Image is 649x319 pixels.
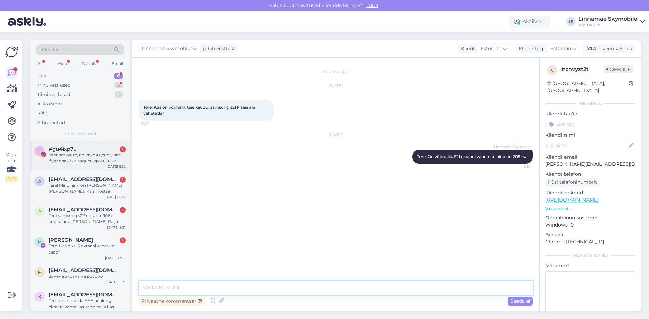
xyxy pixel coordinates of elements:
[38,239,42,244] span: M
[578,16,645,27] a: Linnamäe SkymobileSkymobile
[5,152,18,182] div: Vaata siia
[37,110,47,116] div: Kõik
[545,252,635,258] div: [PERSON_NAME]
[494,144,531,149] span: Linnamäe Skymobile
[56,59,68,68] div: Web
[550,45,571,52] span: Estonian
[510,298,530,304] span: Saada
[107,225,126,230] div: [DATE] 9:21
[139,83,533,89] div: [DATE]
[545,221,635,229] p: Windows 10
[578,16,638,22] div: Linnamäe Skymobile
[49,237,93,243] span: Martin Kottisse
[566,17,576,26] div: LS
[364,2,380,8] span: Luba
[120,237,126,243] div: 1
[545,154,635,161] p: Kliendi email
[49,243,126,255] div: Tere. Kas pixel 5 ekraani vahetust saab?
[5,176,18,182] div: 2 / 3
[38,209,41,214] span: a
[38,294,41,299] span: K
[49,207,119,213] span: aimaraasa407@gmail.com
[545,170,635,178] p: Kliendi telefon
[37,119,65,126] div: Arhiveeritud
[545,189,635,196] p: Klienditeekond
[120,177,126,183] div: 1
[545,262,635,269] p: Märkmed
[49,182,126,194] div: Tere! Minu nimi on [PERSON_NAME] [PERSON_NAME]. Käisin ostsin [PERSON_NAME] Ülemiste kauplusest ü...
[546,142,628,149] input: Lisa nimi
[110,59,124,68] div: Email
[49,273,126,280] div: Замена экрана на poco x6
[139,297,205,306] div: Privaatne kommentaar
[104,194,126,200] div: [DATE] 14:34
[65,131,96,137] span: Uued vestlused
[120,207,126,213] div: 1
[200,45,235,52] div: juhib vestlust
[37,101,62,107] div: AI Assistent
[49,298,126,310] div: Terr tahan kusida AAA analoog ekraani kohta kas see oled ja kas tootab nagu original voi on mingi...
[81,59,97,68] div: Socials
[115,91,123,98] div: 1
[120,146,126,152] div: 1
[142,45,191,52] span: Linnamäe Skymobile
[5,46,18,58] img: Askly Logo
[42,46,69,53] span: Otsi kliente
[545,214,635,221] p: Operatsioonisüsteem
[37,82,71,89] div: Minu vestlused
[458,45,475,52] div: Klient
[114,82,123,89] div: 5
[545,231,635,238] p: Brauser
[37,91,70,98] div: Tiimi vestlused
[545,178,600,187] div: Küsi telefoninumbrit
[481,45,501,52] span: Estonian
[49,213,126,225] div: Tere samsung s22 ultra sm908b emakaardi [PERSON_NAME].Palju remont läheks.Kas on võimalik ka vana...
[38,270,42,275] span: m
[509,16,550,28] div: Aktiivne
[49,146,77,152] span: #gu4ixp7u
[38,179,41,184] span: a
[545,206,635,212] p: Vaata edasi ...
[505,164,531,169] span: 9:50
[49,292,119,298] span: Kertukreter@gmail.com
[545,119,635,129] input: Lisa tag
[105,255,126,260] div: [DATE] 17:25
[545,100,635,106] div: Kliendi info
[545,132,635,139] p: Kliendi nimi
[139,69,533,75] div: Vestlus algas
[583,44,635,53] div: Arhiveeri vestlus
[49,267,119,273] span: maksimkiest@gmail.com
[104,310,126,315] div: [DATE] 14:04
[49,176,119,182] span: anett.ruven@gmail.com
[38,148,41,153] span: g
[561,65,604,73] div: # cnvyzt2t
[516,45,545,52] div: Klienditugi
[551,68,554,73] span: c
[547,80,629,94] div: [GEOGRAPHIC_DATA], [GEOGRAPHIC_DATA]
[545,161,635,168] p: [PERSON_NAME][EMAIL_ADDRESS][DOMAIN_NAME]
[578,22,638,27] div: Skymobile
[417,154,528,159] span: Tere. On võimalik. S21 ekraani vahetuse hind on 205 eur
[36,59,44,68] div: All
[143,105,256,116] span: Tere! Kas on võimalik teie kaudu, samsung s21 klaasi ära vahetada?
[545,197,598,203] a: [URL][DOMAIN_NAME]
[545,110,635,117] p: Kliendi tag'id
[106,280,126,285] div: [DATE] 15:31
[139,132,533,138] div: [DATE]
[106,164,126,169] div: [DATE] 6:32
[114,73,123,79] div: 6
[141,121,166,126] span: 13:27
[37,73,46,79] div: Uus
[604,65,633,73] span: Offline
[49,152,126,164] div: здравствуйте, по какой цене у вас будет замена задней крышки на Айфон 8 плюс (нужно просто устано...
[545,238,635,245] p: Chrome [TECHNICAL_ID]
